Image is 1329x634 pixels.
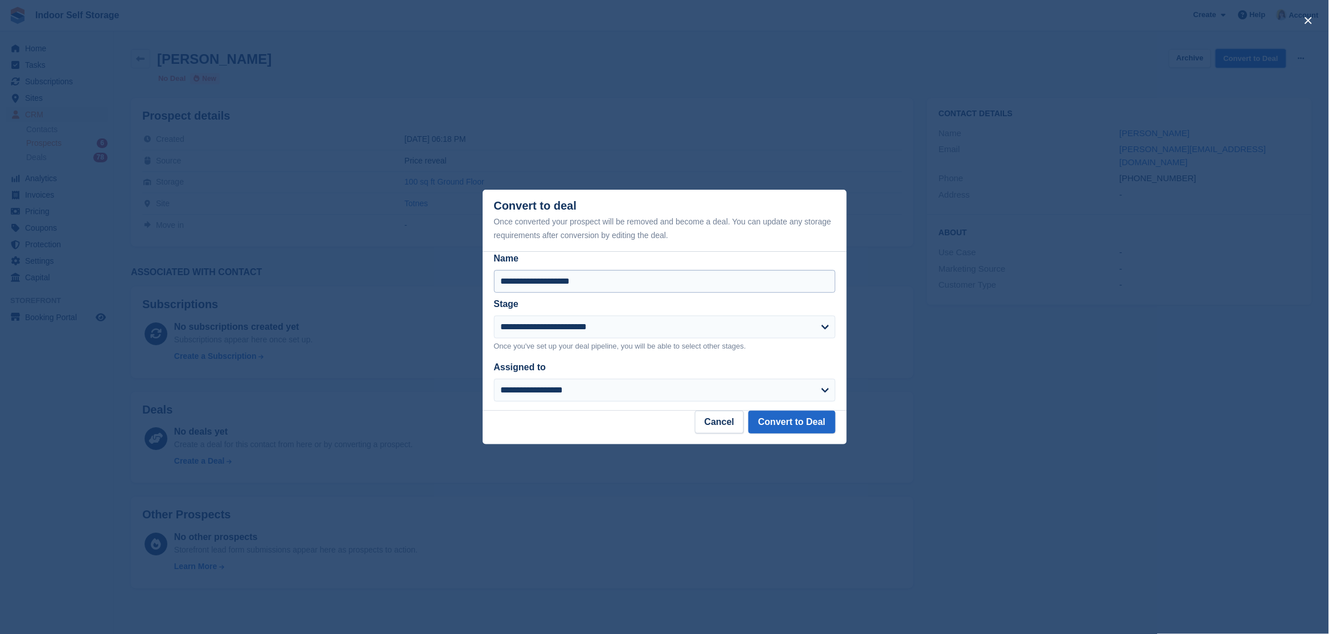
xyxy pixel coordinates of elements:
div: Once converted your prospect will be removed and become a deal. You can update any storage requir... [494,215,836,242]
label: Name [494,252,836,265]
button: close [1299,11,1318,30]
button: Convert to Deal [748,411,835,433]
p: Once you've set up your deal pipeline, you will be able to select other stages. [494,341,836,352]
label: Assigned to [494,362,546,372]
div: Convert to deal [494,199,836,242]
button: Cancel [695,411,744,433]
label: Stage [494,299,519,309]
